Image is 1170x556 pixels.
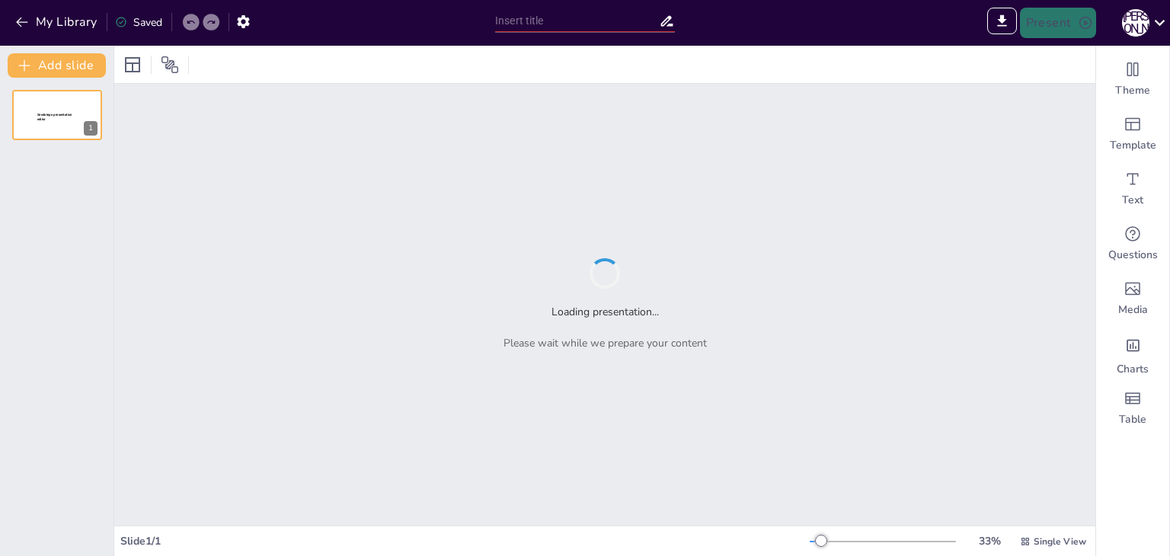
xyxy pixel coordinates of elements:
span: Table [1119,412,1146,427]
span: Text [1122,193,1143,208]
input: Insert title [495,10,659,32]
div: Saved [115,14,162,30]
div: 1 [12,90,102,140]
span: Position [161,56,179,74]
div: Get real-time input from your audience [1096,216,1169,271]
div: 33 % [971,533,1008,549]
button: Add slide [8,53,106,78]
div: Layout [120,53,145,77]
div: Slide 1 / 1 [120,533,810,549]
div: С [PERSON_NAME] [1122,9,1149,37]
span: Media [1118,302,1148,318]
p: Please wait while we prepare your content [503,335,707,351]
div: Add ready made slides [1096,107,1169,161]
div: Add a table [1096,381,1169,436]
span: Theme [1115,83,1150,98]
span: Export to PowerPoint [987,8,1017,38]
div: Change the overall theme [1096,52,1169,107]
button: Present [1020,8,1096,38]
div: Add images, graphics, shapes or video [1096,271,1169,326]
h2: Loading presentation... [551,304,659,320]
span: Single View [1034,535,1086,548]
span: Charts [1117,362,1149,377]
div: Add text boxes [1096,161,1169,216]
span: Questions [1108,248,1158,263]
button: С [PERSON_NAME] [1122,8,1149,38]
div: 1 [84,121,97,136]
span: Template [1110,138,1156,153]
span: Sendsteps presentation editor [37,113,72,121]
div: Add charts and graphs [1096,326,1169,381]
button: My Library [11,10,104,34]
